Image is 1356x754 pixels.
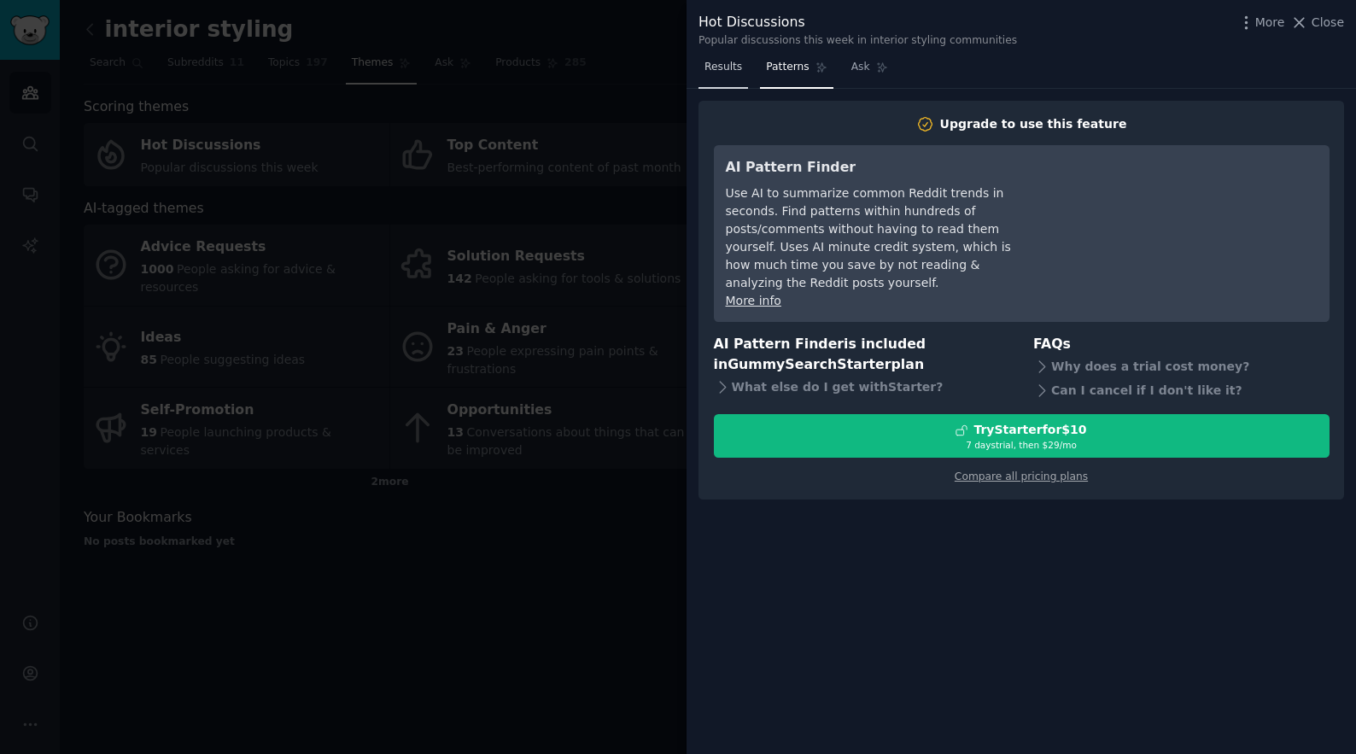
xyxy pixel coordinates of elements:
div: Can I cancel if I don't like it? [1033,378,1330,402]
div: Upgrade to use this feature [940,115,1127,133]
span: Results [704,60,742,75]
a: More info [726,294,781,307]
h3: AI Pattern Finder is included in plan [714,334,1010,376]
span: Patterns [766,60,809,75]
div: Popular discussions this week in interior styling communities [698,33,1017,49]
div: Hot Discussions [698,12,1017,33]
a: Results [698,54,748,89]
span: More [1255,14,1285,32]
button: Close [1290,14,1344,32]
button: More [1237,14,1285,32]
div: What else do I get with Starter ? [714,376,1010,400]
a: Patterns [760,54,833,89]
iframe: YouTube video player [1061,157,1318,285]
div: Why does a trial cost money? [1033,354,1330,378]
h3: FAQs [1033,334,1330,355]
div: Try Starter for $10 [973,421,1086,439]
div: Use AI to summarize common Reddit trends in seconds. Find patterns within hundreds of posts/comme... [726,184,1037,292]
div: 7 days trial, then $ 29 /mo [715,439,1329,451]
h3: AI Pattern Finder [726,157,1037,178]
a: Compare all pricing plans [955,471,1088,482]
button: TryStarterfor$107 daystrial, then $29/mo [714,414,1330,458]
span: GummySearch Starter [728,356,891,372]
a: Ask [845,54,894,89]
span: Ask [851,60,870,75]
span: Close [1312,14,1344,32]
